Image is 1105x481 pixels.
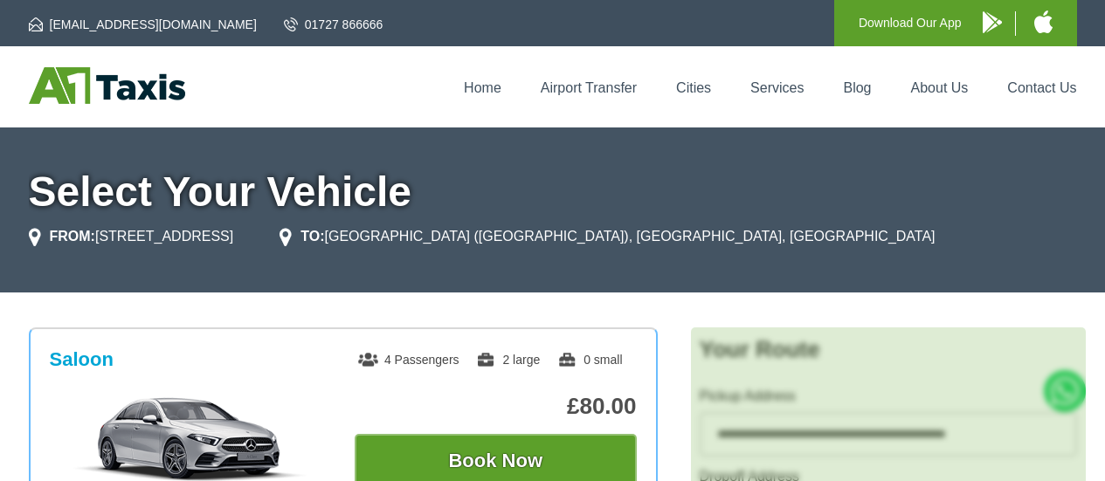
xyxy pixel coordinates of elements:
p: Download Our App [859,12,962,34]
span: 2 large [476,353,540,367]
span: 0 small [557,353,622,367]
a: Cities [676,80,711,95]
a: 01727 866666 [284,16,383,33]
a: [EMAIL_ADDRESS][DOMAIN_NAME] [29,16,257,33]
a: Airport Transfer [541,80,637,95]
li: [GEOGRAPHIC_DATA] ([GEOGRAPHIC_DATA]), [GEOGRAPHIC_DATA], [GEOGRAPHIC_DATA] [280,226,935,247]
span: 4 Passengers [358,353,459,367]
a: Services [750,80,804,95]
h1: Select Your Vehicle [29,171,1077,213]
strong: FROM: [50,229,95,244]
img: A1 Taxis St Albans LTD [29,67,185,104]
li: [STREET_ADDRESS] [29,226,234,247]
strong: TO: [300,229,324,244]
p: £80.00 [355,393,637,420]
a: Blog [843,80,871,95]
img: A1 Taxis iPhone App [1034,10,1053,33]
a: Contact Us [1007,80,1076,95]
a: About Us [911,80,969,95]
a: Home [464,80,501,95]
h3: Saloon [50,348,114,371]
img: A1 Taxis Android App [983,11,1002,33]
